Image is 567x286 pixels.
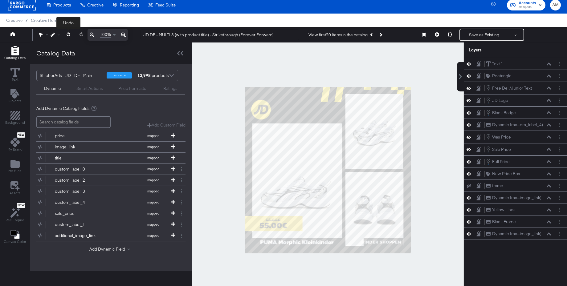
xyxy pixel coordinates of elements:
[55,233,100,239] div: additional_image_link
[492,231,541,237] div: Dynamic Ima...image_link)
[137,70,152,81] strong: 13,998
[464,180,567,192] div: frameLayer Options
[12,77,18,82] span: Text
[492,171,520,177] div: New Price Box
[53,2,71,7] span: Products
[136,134,170,138] span: mapped
[36,131,178,141] button: pricemapped
[486,97,508,104] button: JD Logo
[492,98,508,103] div: JD Logo
[556,207,562,213] button: Layer Options
[55,133,100,139] div: price
[36,142,178,152] button: image_linkmapped
[492,61,503,67] div: Text 1
[486,158,510,165] button: Full Price
[55,222,100,228] div: custom_label_1
[36,230,178,241] button: additional_image_linkmapped
[136,156,170,160] span: mapped
[87,2,104,7] span: Creative
[163,86,177,91] div: Ratings
[36,49,75,58] div: Catalog Data
[492,207,516,213] div: Yellow Lines
[556,110,562,116] button: Layer Options
[492,159,510,165] div: Full Price
[376,29,385,40] button: Next Product
[107,72,132,79] div: commerce
[36,197,178,208] button: custom_label_4mapped
[2,201,28,224] button: NewRec Engine
[368,29,376,40] button: Previous Product
[486,85,532,91] button: Free Del /Junior Text
[556,61,562,67] button: Layer Options
[36,186,178,197] button: custom_label_3mapped
[556,183,562,189] button: Layer Options
[155,2,176,7] span: Feed Suite
[36,175,178,186] button: custom_label_2mapped
[492,85,532,91] div: Free Del /Junior Text
[36,230,186,241] div: additional_image_linkmapped
[5,158,25,175] button: Add Files
[556,159,562,165] button: Layer Options
[10,191,21,195] span: Assets
[136,167,170,171] span: mapped
[464,94,567,107] div: JD LogoLayer Options
[89,246,133,252] button: Add Dynamic Field
[36,164,186,175] div: custom_label_0mapped
[486,61,504,67] button: Text 1
[556,195,562,201] button: Layer Options
[486,122,543,128] button: Dynamic Ima...om_label_4)
[6,218,24,223] span: Rec Engine
[36,197,186,208] div: custom_label_4mapped
[464,228,567,240] div: Dynamic Ima...image_link)Layer Options
[486,231,542,237] button: Dynamic Ima...image_link)
[9,99,22,103] span: Objects
[464,58,567,70] div: Text 1Layer Options
[556,85,562,91] button: Layer Options
[136,189,170,193] span: mapped
[6,18,22,23] span: Creative
[40,70,102,81] div: StitcherAds - JD - DE - Main
[136,178,170,182] span: mapped
[36,153,186,163] div: titlemapped
[486,134,511,140] button: Was Price
[136,233,170,238] span: mapped
[492,73,512,79] div: Rectangle
[55,199,100,205] div: custom_label_4
[55,177,100,183] div: custom_label_2
[6,179,24,197] button: Assets
[36,208,186,219] div: sale_pricemapped
[464,168,567,180] div: New Price BoxLayer Options
[36,106,90,111] span: Add Dynamic Catalog Fields
[36,153,178,163] button: titlemapped
[553,2,558,9] span: AM
[36,116,111,128] input: Search catalog fields
[17,203,25,207] span: New
[7,66,23,84] button: Text
[460,29,508,40] button: Save as Existing
[492,183,503,189] div: frame
[147,122,186,128] button: Add Custom Field
[55,166,100,172] div: custom_label_0
[36,219,178,230] button: custom_label_1mapped
[4,131,26,154] button: NewMy Brand
[136,222,170,227] span: mapped
[8,168,22,173] span: My Files
[118,86,148,91] div: Price Formatter
[120,2,139,7] span: Reporting
[5,120,25,125] span: Background
[492,122,543,128] div: Dynamic Ima...om_label_4)
[492,110,516,116] div: Black Badge
[308,32,368,38] div: View first 20 items in the catalog
[556,171,562,177] button: Layer Options
[556,97,562,104] button: Layer Options
[492,134,511,140] div: Was Price
[44,86,61,91] div: Dynamic
[556,219,562,225] button: Layer Options
[55,188,100,194] div: custom_label_3
[464,107,567,119] div: Black BadgeLayer Options
[137,70,155,81] div: products
[36,208,178,219] button: sale_pricemapped
[464,131,567,143] div: Was PriceLayer Options
[486,195,542,201] button: Dynamic Ima...image_link)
